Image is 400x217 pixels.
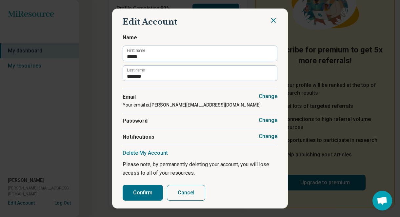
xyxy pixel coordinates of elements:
[123,16,277,28] h2: Edit Account
[123,160,277,177] p: Please note, by permanently deleting your account, you will lose access to all of your resources.
[123,133,277,141] span: Notifications
[259,133,277,140] button: Change
[123,34,277,42] span: Name
[270,16,277,24] button: Close
[150,102,261,108] strong: [PERSON_NAME][EMAIL_ADDRESS][DOMAIN_NAME]
[123,93,277,101] span: Email
[167,185,205,201] button: Cancel
[259,93,277,100] button: Change
[123,102,261,108] span: Your email is:
[123,185,163,201] button: Confirm
[123,150,168,156] button: Delete My Account
[259,117,277,124] button: Change
[123,117,277,125] span: Password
